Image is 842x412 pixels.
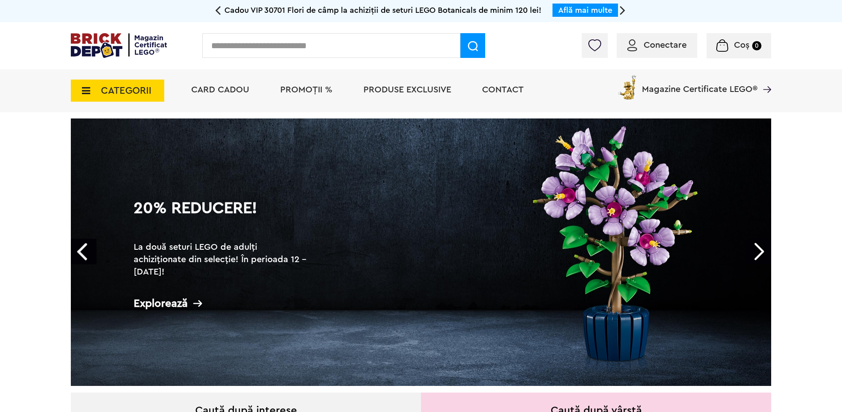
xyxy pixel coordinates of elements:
[644,41,687,50] span: Conectare
[558,6,612,14] a: Află mai multe
[71,118,771,386] a: 20% Reducere!La două seturi LEGO de adulți achiziționate din selecție! În perioada 12 - [DATE]!Ex...
[191,85,249,94] a: Card Cadou
[134,241,311,278] h2: La două seturi LEGO de adulți achiziționate din selecție! În perioada 12 - [DATE]!
[134,200,311,232] h1: 20% Reducere!
[627,41,687,50] a: Conectare
[134,298,311,309] div: Explorează
[757,73,771,82] a: Magazine Certificate LEGO®
[363,85,451,94] a: Produse exclusive
[280,85,332,94] a: PROMOȚII %
[745,239,771,264] a: Next
[752,41,761,50] small: 0
[224,6,541,14] span: Cadou VIP 30701 Flori de câmp la achiziții de seturi LEGO Botanicals de minim 120 lei!
[734,41,749,50] span: Coș
[71,239,97,264] a: Prev
[642,73,757,94] span: Magazine Certificate LEGO®
[101,86,151,95] span: CATEGORII
[482,85,524,94] a: Contact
